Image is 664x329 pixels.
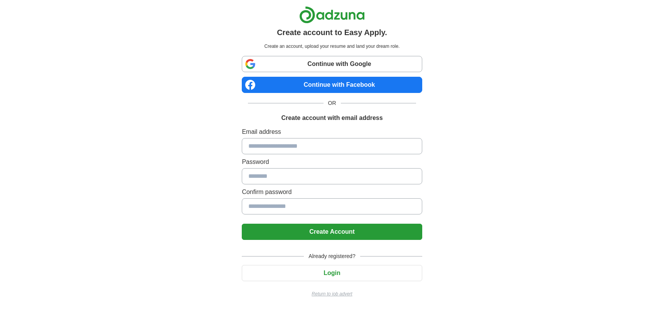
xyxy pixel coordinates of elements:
[242,157,422,167] label: Password
[299,6,365,24] img: Adzuna logo
[242,265,422,281] button: Login
[304,252,360,260] span: Already registered?
[242,270,422,276] a: Login
[242,56,422,72] a: Continue with Google
[242,290,422,297] a: Return to job advert
[324,99,341,107] span: OR
[281,113,383,123] h1: Create account with email address
[242,224,422,240] button: Create Account
[243,43,420,50] p: Create an account, upload your resume and land your dream role.
[242,77,422,93] a: Continue with Facebook
[277,27,387,38] h1: Create account to Easy Apply.
[242,127,422,137] label: Email address
[242,187,422,197] label: Confirm password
